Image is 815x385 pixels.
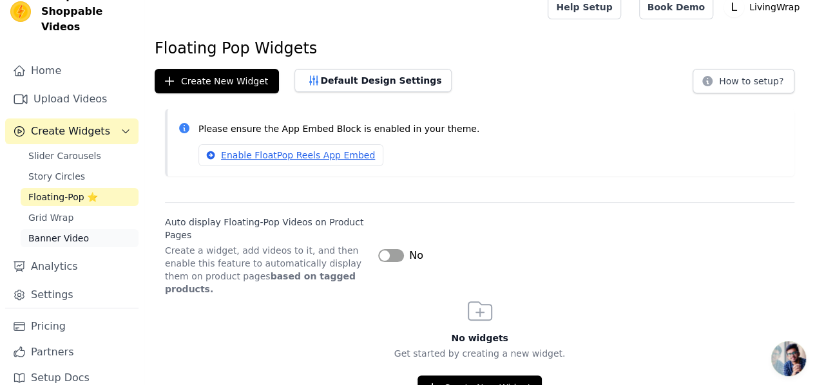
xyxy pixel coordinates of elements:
[198,144,383,166] a: Enable FloatPop Reels App Embed
[21,167,139,185] a: Story Circles
[31,124,110,139] span: Create Widgets
[28,170,85,183] span: Story Circles
[21,188,139,206] a: Floating-Pop ⭐
[10,1,31,22] img: Vizup
[28,191,98,203] span: Floating-Pop ⭐
[294,69,452,92] button: Default Design Settings
[5,282,139,308] a: Settings
[155,69,279,93] button: Create New Widget
[693,69,794,93] button: How to setup?
[165,216,368,241] label: Auto display Floating-Pop Videos on Product Pages
[165,244,368,296] p: Create a widget, add videos to it, and then enable this feature to automatically display them on ...
[5,86,139,112] a: Upload Videos
[21,209,139,227] a: Grid Wrap
[731,1,737,14] text: L
[5,339,139,365] a: Partners
[771,341,806,376] a: Open chat
[693,78,794,90] a: How to setup?
[21,147,139,165] a: Slider Carousels
[165,271,356,294] strong: based on tagged products.
[21,229,139,247] a: Banner Video
[155,38,805,59] h1: Floating Pop Widgets
[28,211,73,224] span: Grid Wrap
[378,248,423,263] button: No
[5,254,139,279] a: Analytics
[5,314,139,339] a: Pricing
[28,149,101,162] span: Slider Carousels
[198,122,784,136] p: Please ensure the App Embed Block is enabled in your theme.
[5,58,139,84] a: Home
[144,347,815,360] p: Get started by creating a new widget.
[28,232,89,245] span: Banner Video
[409,248,423,263] span: No
[144,332,815,344] h3: No widgets
[5,118,139,144] button: Create Widgets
